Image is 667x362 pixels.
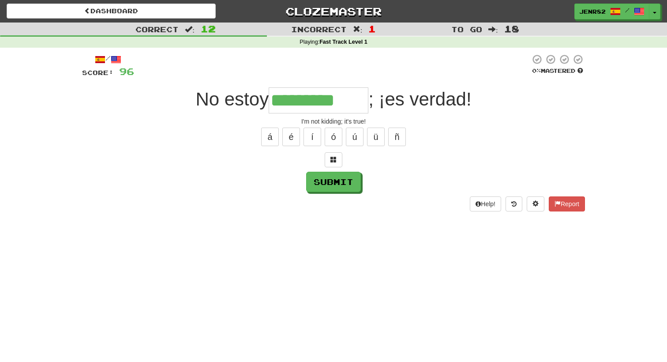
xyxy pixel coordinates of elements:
[135,25,179,34] span: Correct
[574,4,649,19] a: Jenr82 /
[82,69,114,76] span: Score:
[368,89,471,109] span: ; ¡es verdad!
[532,67,541,74] span: 0 %
[201,23,216,34] span: 12
[530,67,585,75] div: Mastered
[185,26,195,33] span: :
[7,4,216,19] a: Dashboard
[229,4,438,19] a: Clozemaster
[325,152,342,167] button: Switch sentence to multiple choice alt+p
[319,39,367,45] strong: Fast Track Level 1
[261,128,279,146] button: á
[282,128,300,146] button: é
[470,196,501,211] button: Help!
[82,54,134,65] div: /
[368,23,376,34] span: 1
[367,128,385,146] button: ü
[451,25,482,34] span: To go
[579,8,606,15] span: Jenr82
[306,172,361,192] button: Submit
[488,26,498,33] span: :
[82,117,585,126] div: I'm not kidding; it's true!
[325,128,342,146] button: ó
[346,128,363,146] button: ú
[388,128,406,146] button: ñ
[304,128,321,146] button: í
[353,26,363,33] span: :
[291,25,347,34] span: Incorrect
[625,7,630,13] span: /
[549,196,585,211] button: Report
[195,89,269,109] span: No estoy
[119,66,134,77] span: 96
[504,23,519,34] span: 18
[506,196,522,211] button: Round history (alt+y)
